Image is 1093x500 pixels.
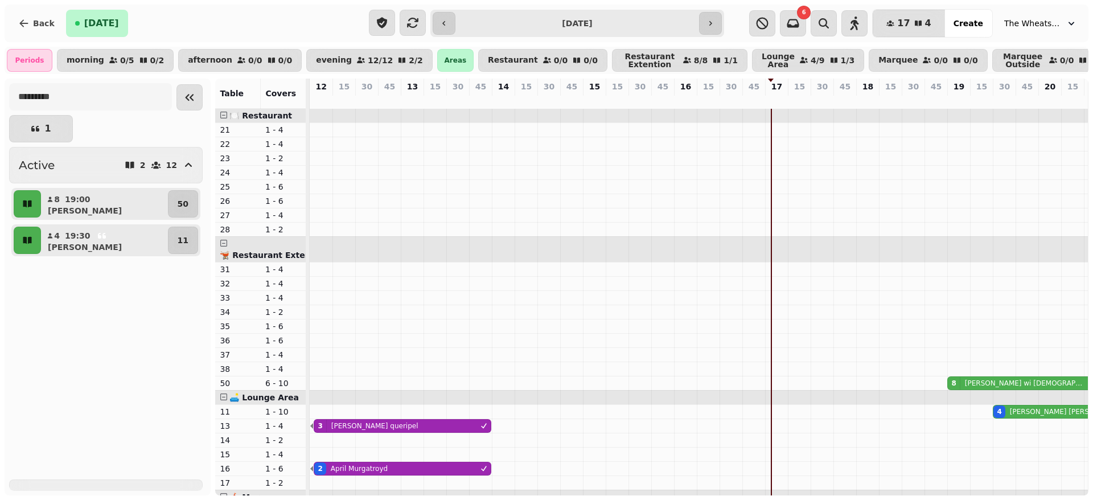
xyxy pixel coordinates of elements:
p: 0 [613,95,622,106]
p: 1 - 4 [265,278,302,289]
p: 0 / 0 [554,56,568,64]
span: 🍽️ Restaurant [229,111,292,120]
p: 1 - 4 [265,264,302,275]
p: 0 [499,95,508,106]
p: 1 - 6 [265,335,302,346]
p: 36 [220,335,256,346]
p: 17 [220,477,256,489]
p: 1 - 2 [265,224,302,235]
p: 23 [220,153,256,164]
p: 30 [361,81,372,92]
p: Restaurant Extention [622,52,678,68]
p: 0 [476,95,485,106]
p: 12 / 12 [368,56,393,64]
p: 1 - 6 [265,195,302,207]
p: Marquee Outside [1002,52,1044,68]
p: 50 [220,378,256,389]
p: 28 [220,224,256,235]
p: 0 [635,95,644,106]
p: 15 [794,81,805,92]
p: 8 / 8 [694,56,708,64]
button: The Wheatsheaf [997,13,1084,34]
p: 8 [54,194,60,205]
p: 15 [885,81,896,92]
button: Lounge Area4/91/3 [752,49,864,72]
p: 15 [1067,81,1078,92]
div: 8 [951,379,956,388]
p: 0 [795,95,804,106]
p: 0 [408,95,417,106]
p: 45 [658,81,668,92]
p: 15 [339,81,350,92]
p: 30 [726,81,737,92]
p: 0 [339,95,348,106]
p: 27 [220,210,256,221]
p: 15 [220,449,256,460]
p: 0 [817,95,827,106]
span: [DATE] [84,19,119,28]
p: 0 [772,95,781,106]
button: Collapse sidebar [176,84,203,110]
p: 0 / 0 [964,56,978,64]
div: 4 [997,407,1001,416]
button: 1 [9,115,73,142]
p: morning [67,56,104,65]
p: 24 [220,167,256,178]
p: 15 [976,81,987,92]
p: 30 [908,81,919,92]
p: 0 [681,95,690,106]
p: 0 [567,95,576,106]
p: 1 - 4 [265,349,302,360]
p: 37 [220,349,256,360]
p: 0 [977,95,986,106]
button: 819:00[PERSON_NAME] [43,190,166,218]
p: 13 [220,420,256,432]
p: 1 - 4 [265,138,302,150]
p: 32 [220,278,256,289]
span: The Wheatsheaf [1004,18,1061,29]
p: 1 - 4 [265,167,302,178]
button: Back [9,10,64,37]
p: 31 [220,264,256,275]
p: 0 [886,95,895,106]
p: 0 [909,95,918,106]
p: 35 [220,321,256,332]
p: Lounge Area [762,52,795,68]
p: 14 [220,435,256,446]
p: 0 [362,95,371,106]
p: 15 [430,81,441,92]
p: 0 [430,95,439,106]
p: 0 / 0 [248,56,262,64]
p: 25 [220,181,256,192]
p: 45 [566,81,577,92]
span: 🛋️ Lounge Area [229,393,298,402]
p: afternoon [188,56,232,65]
p: 0 / 0 [584,56,598,64]
p: 16 [680,81,691,92]
button: 174 [873,10,944,37]
span: Table [220,89,244,98]
p: 1 - 2 [265,306,302,318]
span: 🫕 Restaurant Extention [220,251,328,260]
p: 12 [315,81,326,92]
p: 1 - 2 [265,153,302,164]
p: 1 - 6 [265,181,302,192]
p: 6 - 10 [265,378,302,389]
p: 17 [771,81,782,92]
p: 1 - 4 [265,420,302,432]
p: 26 [220,195,256,207]
p: [PERSON_NAME] queripel [331,421,418,431]
p: 22 [220,138,256,150]
button: Create [944,10,992,37]
p: 0 / 5 [120,56,134,64]
p: 50 [178,198,188,210]
p: 8 [954,95,963,106]
p: 20 [1045,81,1055,92]
p: 30 [635,81,646,92]
p: 4 / 9 [811,56,825,64]
p: [PERSON_NAME] [48,241,122,253]
p: 0 [658,95,667,106]
div: 3 [318,421,322,431]
p: 45 [384,81,395,92]
p: 30 [453,81,463,92]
